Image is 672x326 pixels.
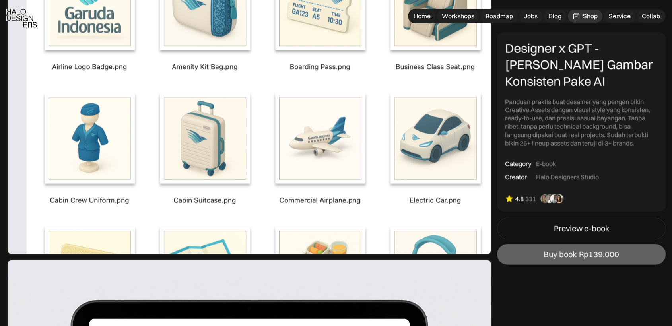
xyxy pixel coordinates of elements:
a: Shop [568,10,602,23]
div: Preview e-book [554,223,609,233]
div: Service [609,12,631,20]
a: Preview e-book [497,217,666,239]
div: Roadmap [486,12,513,20]
div: Buy book [544,249,577,259]
div: Jobs [524,12,538,20]
a: Blog [544,10,566,23]
div: Halo Designers Studio [536,173,599,181]
div: Workshops [442,12,474,20]
div: Rp139.000 [579,249,619,259]
div: Shop [583,12,598,20]
a: Buy bookRp139.000 [497,244,666,264]
a: Jobs [519,10,542,23]
a: Service [604,10,635,23]
div: Designer x GPT - [PERSON_NAME] Gambar Konsisten Pake AI [505,40,658,89]
div: 331 [525,194,536,203]
a: Workshops [437,10,479,23]
a: Home [409,10,435,23]
a: Collab [637,10,665,23]
div: 4.8 [515,194,524,203]
div: Category [505,160,531,168]
div: Panduan praktis buat desainer yang pengen bikin Creative Assets dengan visual style yang konsiste... [505,97,658,147]
div: Creator [505,173,527,181]
div: E-book [536,160,556,168]
div: Collab [642,12,660,20]
a: Roadmap [481,10,518,23]
div: Blog [549,12,561,20]
div: Home [414,12,431,20]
